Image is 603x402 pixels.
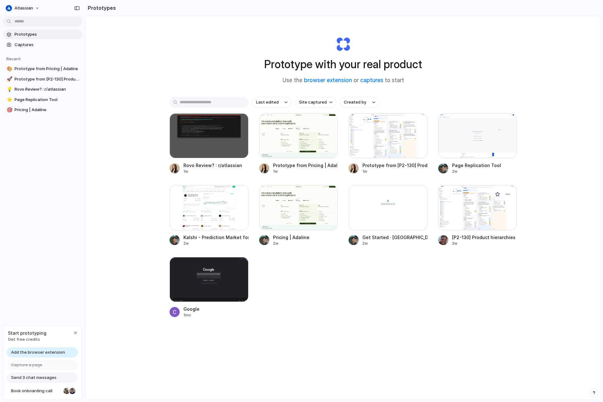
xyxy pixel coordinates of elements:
[273,234,309,241] div: Pricing | Adaline
[69,387,76,395] div: Christian Iacullo
[259,185,338,246] a: Pricing | AdalinePricing | Adaline2w
[6,97,12,103] button: ⭐
[11,375,57,381] span: Send 3 chat messages
[6,56,21,61] span: Recent
[183,312,200,318] div: 1mo
[362,162,427,169] div: Prototype from [P2-130] Product hierarchies - JPD - Jira Product Discovery
[7,86,11,93] div: 💡
[349,113,427,174] a: Prototype from [P2-130] Product hierarchies - JPD - Jira Product DiscoveryPrototype from [P2-130]...
[15,5,33,11] span: atlassian
[8,336,46,343] span: Get free credits
[6,76,12,82] button: 🚀
[15,76,80,82] span: Prototype from [P2-130] Product hierarchies - JPD - Jira Product Discovery
[252,97,291,108] button: Last edited
[6,66,12,72] button: 🎨
[7,106,11,114] div: 🎯
[299,99,327,105] span: Site captured
[7,65,11,73] div: 🎨
[3,64,82,74] a: 🎨Prototype from Pricing | Adaline
[170,257,248,318] a: GoogleGoogle1mo
[63,387,70,395] div: Nicole Kubica
[3,40,82,50] a: Captures
[170,185,248,246] a: Kalshi - Prediction Market for Trading the FutureKalshi - Prediction Market for Trading the Future2w
[295,97,336,108] button: Site captured
[183,306,200,312] div: Google
[452,234,517,241] div: [P2-130] Product hierarchies - JPD - Jira Product Discovery
[452,169,501,174] div: 2w
[3,85,82,94] a: 💡Rovo Review? : r/atlassian
[11,388,61,394] span: Book onboarding call
[3,105,82,115] a: 🎯Pricing | Adaline
[15,107,80,113] span: Pricing | Adaline
[183,234,248,241] div: Kalshi - Prediction Market for Trading the Future
[259,113,338,174] a: Prototype from Pricing | AdalinePrototype from Pricing | Adaline1w
[11,362,42,368] span: Capture a page
[6,86,12,93] button: 💡
[7,347,78,357] a: Add the browser extension
[7,96,11,103] div: ⭐
[7,386,78,396] a: Book onboarding call
[15,31,80,38] span: Prototypes
[256,99,279,105] span: Last edited
[283,76,404,85] span: Use the or to start
[452,241,517,246] div: 3w
[11,349,65,356] span: Add the browser extension
[3,75,82,84] a: 🚀Prototype from [P2-130] Product hierarchies - JPD - Jira Product Discovery
[452,162,501,169] div: Page Replication Tool
[273,162,338,169] div: Prototype from Pricing | Adaline
[349,185,427,246] a: Get Started · AlloyGet Started · [GEOGRAPHIC_DATA]2w
[362,241,427,246] div: 2w
[264,56,422,73] h1: Prototype with your real product
[15,66,80,72] span: Prototype from Pricing | Adaline
[3,30,82,39] a: Prototypes
[6,107,12,113] button: 🎯
[362,234,427,241] div: Get Started · [GEOGRAPHIC_DATA]
[273,169,338,174] div: 1w
[438,185,517,246] a: [P2-130] Product hierarchies - JPD - Jira Product Discovery[P2-130] Product hierarchies - JPD - J...
[15,86,80,93] span: Rovo Review? : r/atlassian
[183,162,242,169] div: Rovo Review? : r/atlassian
[3,3,43,13] button: atlassian
[7,75,11,83] div: 🚀
[340,97,379,108] button: Created by
[183,169,242,174] div: 1w
[360,77,383,83] a: captures
[15,97,80,103] span: Page Replication Tool
[85,4,116,12] h2: Prototypes
[8,330,46,336] span: Start prototyping
[344,99,366,105] span: Created by
[362,169,427,174] div: 1w
[3,95,82,105] a: ⭐Page Replication Tool
[438,113,517,174] a: Page Replication ToolPage Replication Tool2w
[170,113,248,174] a: Rovo Review? : r/atlassianRovo Review? : r/atlassian1w
[304,77,352,83] a: browser extension
[183,241,248,246] div: 2w
[15,42,80,48] span: Captures
[273,241,309,246] div: 2w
